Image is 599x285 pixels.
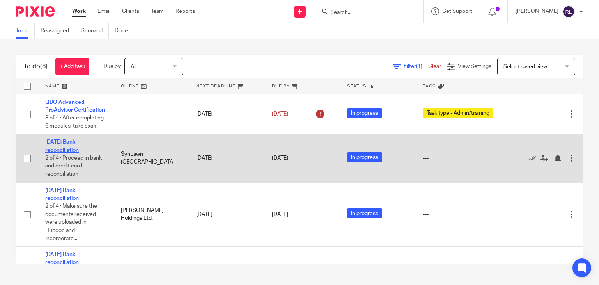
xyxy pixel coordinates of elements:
[428,64,441,69] a: Clear
[131,64,136,69] span: All
[330,9,400,16] input: Search
[16,23,35,39] a: To do
[103,62,121,70] p: Due by
[113,134,189,182] td: SynLawn [GEOGRAPHIC_DATA]
[347,208,382,218] span: In progress
[97,7,110,15] a: Email
[45,188,79,201] a: [DATE] Bank reconciliation
[503,64,547,69] span: Select saved view
[416,64,422,69] span: (1)
[188,134,264,182] td: [DATE]
[81,23,109,39] a: Snoozed
[72,7,86,15] a: Work
[423,84,436,88] span: Tags
[41,23,75,39] a: Reassigned
[122,7,139,15] a: Clients
[188,182,264,247] td: [DATE]
[175,7,195,15] a: Reports
[45,100,105,113] a: QBO Advanced ProAdvisor Certification
[442,9,472,14] span: Get Support
[45,115,104,129] span: 3 of 4 · After completing 6 modules, take exam
[272,212,288,217] span: [DATE]
[40,63,48,69] span: (6)
[45,155,102,177] span: 2 of 4 · Proceed in bank and credit card reconciliation
[562,5,575,18] img: svg%3E
[113,182,189,247] td: [PERSON_NAME] Holdings Ltd.
[115,23,134,39] a: Done
[45,139,79,153] a: [DATE] Bank reconciliation
[272,155,288,161] span: [DATE]
[423,154,500,162] div: ---
[55,58,89,75] a: + Add task
[16,6,55,17] img: Pixie
[188,94,264,134] td: [DATE]
[458,64,491,69] span: View Settings
[45,204,97,241] span: 2 of 4 · Make sure the documents received were uploaded in Hubdoc and incorporate...
[516,7,558,15] p: [PERSON_NAME]
[272,111,288,117] span: [DATE]
[423,210,500,218] div: ---
[404,64,428,69] span: Filter
[151,7,164,15] a: Team
[528,154,540,162] a: Mark as done
[347,152,382,162] span: In progress
[347,108,382,118] span: In progress
[45,252,79,265] a: [DATE] Bank reconciliation
[24,62,48,71] h1: To do
[423,108,493,118] span: Task type - Admin/training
